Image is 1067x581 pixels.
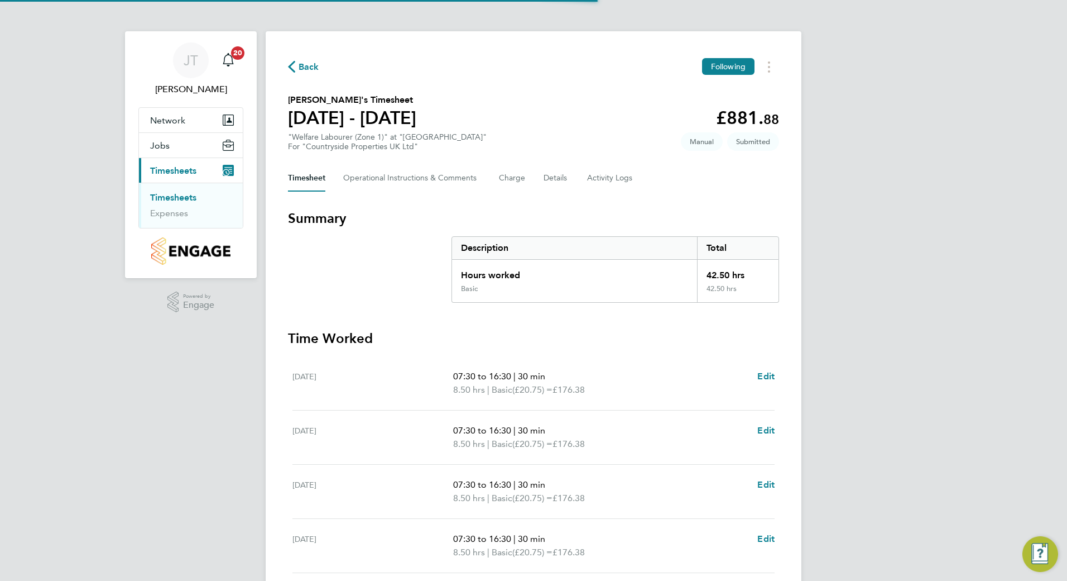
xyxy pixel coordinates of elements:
span: Edit [757,479,775,490]
button: Back [288,60,319,74]
div: Description [452,237,697,259]
span: | [513,371,516,382]
span: Back [299,60,319,74]
h3: Time Worked [288,330,779,347]
div: 42.50 hrs [697,284,778,302]
span: Powered by [183,292,214,301]
div: Total [697,237,778,259]
div: [DATE] [292,370,453,397]
span: Engage [183,301,214,310]
img: countryside-properties-logo-retina.png [151,237,230,265]
span: | [487,384,489,395]
span: | [487,439,489,449]
span: 30 min [518,371,545,382]
button: Timesheets Menu [759,58,779,75]
span: 07:30 to 16:30 [453,534,511,544]
h1: [DATE] - [DATE] [288,107,416,129]
span: (£20.75) = [512,547,552,558]
a: Edit [757,370,775,383]
button: Operational Instructions & Comments [343,165,481,192]
span: Following [711,61,746,72]
span: | [487,547,489,558]
span: Edit [757,425,775,436]
div: "Welfare Labourer (Zone 1)" at "[GEOGRAPHIC_DATA]" [288,132,487,151]
div: 42.50 hrs [697,260,778,284]
span: Basic [492,492,512,505]
span: 30 min [518,479,545,490]
span: Basic [492,383,512,397]
button: Network [139,108,243,132]
app-decimal: £881. [716,107,779,128]
a: Go to home page [138,237,243,265]
div: Summary [451,236,779,303]
button: Timesheets [139,158,243,183]
button: Engage Resource Center [1022,536,1058,572]
span: | [513,479,516,490]
span: (£20.75) = [512,493,552,503]
span: £176.38 [552,384,585,395]
span: This timesheet was manually created. [681,132,723,151]
div: Hours worked [452,260,697,284]
span: Jobs [150,140,170,151]
a: Powered byEngage [167,292,215,313]
a: Expenses [150,208,188,218]
span: Edit [757,371,775,382]
a: JT[PERSON_NAME] [138,42,243,96]
button: Details [544,165,569,192]
span: Timesheets [150,165,196,176]
span: 07:30 to 16:30 [453,479,511,490]
span: JT [184,53,198,68]
div: [DATE] [292,532,453,559]
h2: [PERSON_NAME]'s Timesheet [288,93,416,107]
a: 20 [217,42,239,78]
button: Charge [499,165,526,192]
h3: Summary [288,209,779,227]
a: Edit [757,478,775,492]
span: 8.50 hrs [453,439,485,449]
span: 88 [763,111,779,127]
span: 07:30 to 16:30 [453,425,511,436]
span: Basic [492,437,512,451]
span: 30 min [518,534,545,544]
span: 30 min [518,425,545,436]
span: (£20.75) = [512,384,552,395]
span: Edit [757,534,775,544]
span: £176.38 [552,547,585,558]
nav: Main navigation [125,31,257,278]
button: Activity Logs [587,165,634,192]
a: Edit [757,424,775,437]
span: | [513,425,516,436]
span: 20 [231,46,244,60]
span: 8.50 hrs [453,493,485,503]
span: 8.50 hrs [453,384,485,395]
span: | [487,493,489,503]
span: 8.50 hrs [453,547,485,558]
a: Edit [757,532,775,546]
span: This timesheet is Submitted. [727,132,779,151]
a: Timesheets [150,192,196,203]
button: Jobs [139,133,243,158]
span: £176.38 [552,493,585,503]
span: £176.38 [552,439,585,449]
span: (£20.75) = [512,439,552,449]
button: Following [702,58,754,75]
div: Timesheets [139,183,243,228]
div: For "Countryside Properties UK Ltd" [288,142,487,151]
span: | [513,534,516,544]
button: Timesheet [288,165,325,192]
span: Network [150,115,185,126]
div: [DATE] [292,424,453,451]
span: Basic [492,546,512,559]
span: John Taylor [138,83,243,96]
div: Basic [461,284,478,293]
div: [DATE] [292,478,453,505]
span: 07:30 to 16:30 [453,371,511,382]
